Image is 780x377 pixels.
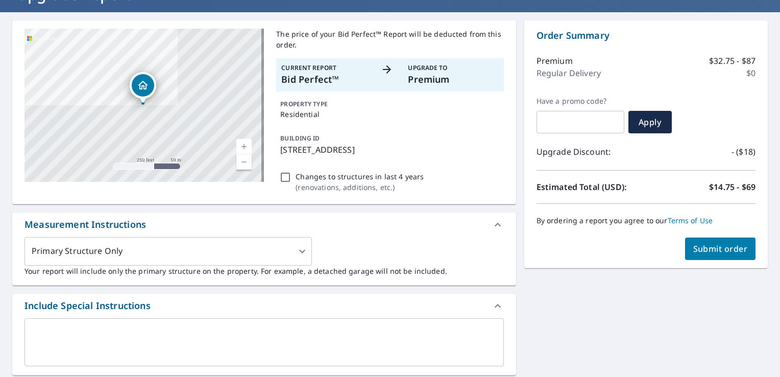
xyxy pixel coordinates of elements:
a: Terms of Use [668,216,713,225]
div: Dropped pin, building 1, Residential property, 613 N Country Club Ter Mustang, OK 73064 [130,72,156,104]
a: Current Level 17, Zoom Out [236,154,252,170]
p: Upgrade Discount: [537,146,646,158]
button: Submit order [685,238,756,260]
p: Premium [537,55,573,67]
p: Your report will include only the primary structure on the property. For example, a detached gara... [25,266,504,276]
span: Submit order [693,243,748,254]
p: By ordering a report you agree to our [537,216,755,225]
p: - ($18) [732,146,755,158]
p: $32.75 - $87 [709,55,755,67]
p: PROPERTY TYPE [280,100,499,109]
p: $14.75 - $69 [709,181,755,193]
div: Primary Structure Only [25,237,312,266]
label: Have a promo code? [537,97,624,106]
p: The price of your Bid Perfect™ Report will be deducted from this order. [276,29,503,50]
div: Measurement Instructions [12,213,516,237]
p: Changes to structures in last 4 years [296,171,424,182]
p: Regular Delivery [537,67,601,79]
div: Measurement Instructions [25,218,146,231]
p: $0 [746,67,755,79]
div: Include Special Instructions [12,294,516,318]
div: Include Special Instructions [25,299,151,313]
p: Bid Perfect™ [281,73,372,86]
p: Estimated Total (USD): [537,181,646,193]
a: Current Level 17, Zoom In [236,139,252,154]
span: Apply [637,116,664,128]
p: Upgrade To [408,63,498,73]
p: Order Summary [537,29,755,42]
button: Apply [628,111,672,133]
p: ( renovations, additions, etc. ) [296,182,424,193]
p: Premium [408,73,498,86]
p: Current Report [281,63,372,73]
p: BUILDING ID [280,134,320,143]
p: [STREET_ADDRESS] [280,144,499,156]
p: Residential [280,109,499,120]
